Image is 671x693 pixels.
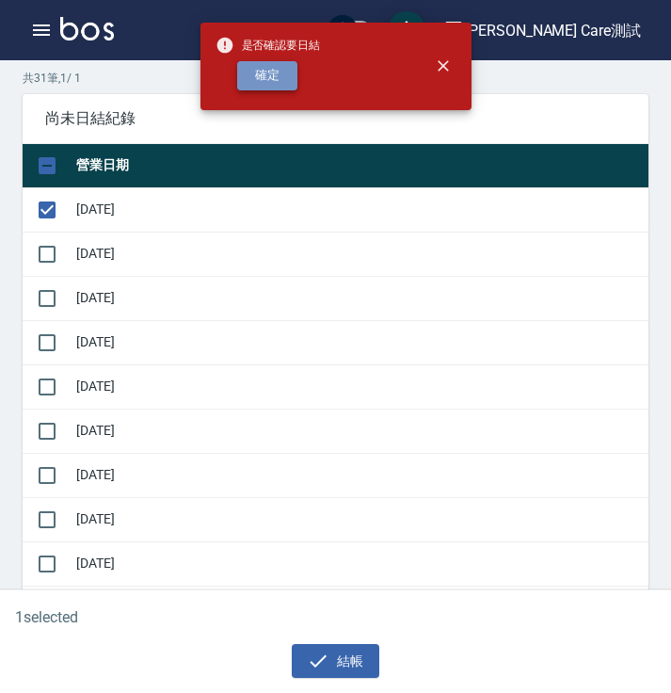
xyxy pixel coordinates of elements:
button: 確定 [237,61,297,90]
td: [DATE] [72,409,648,453]
span: 是否確認要日結 [216,36,321,55]
h6: 1 selected [15,605,78,629]
td: [DATE] [72,541,648,586]
td: [DATE] [72,276,648,320]
span: 尚未日結紀錄 [45,109,626,128]
div: [PERSON_NAME] Care測試 [465,19,641,42]
td: [DATE] [72,453,648,497]
th: 營業日期 [72,144,648,188]
td: [DATE] [72,187,648,232]
td: [DATE] [72,586,648,630]
td: [DATE] [72,364,648,409]
button: save [388,11,425,49]
td: [DATE] [72,320,648,364]
button: [PERSON_NAME] Care測試 [435,11,648,50]
td: [DATE] [72,232,648,276]
img: Logo [60,17,114,40]
td: [DATE] [72,497,648,541]
button: close [423,45,464,87]
p: 共 31 筆, 1 / 1 [23,70,648,87]
button: 結帳 [292,644,379,679]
